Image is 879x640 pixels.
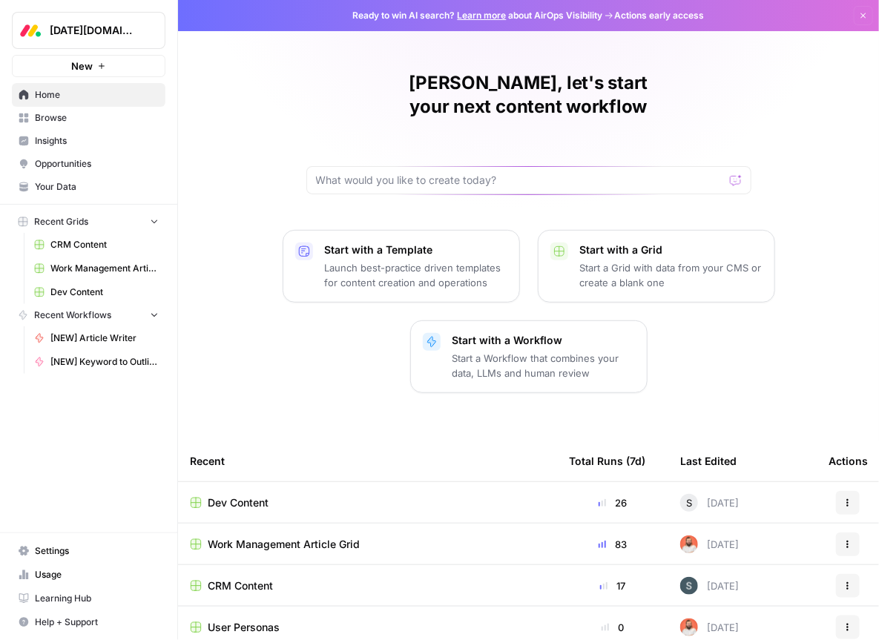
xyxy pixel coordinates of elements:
a: Usage [12,563,165,587]
img: Monday.com Logo [17,17,44,44]
a: Dev Content [27,280,165,304]
div: [DATE] [680,577,739,595]
span: Your Data [35,180,159,194]
div: 83 [569,537,656,552]
div: [DATE] [680,618,739,636]
a: Your Data [12,175,165,199]
p: Start a Grid with data from your CMS or create a blank one [580,260,763,290]
button: Start with a TemplateLaunch best-practice driven templates for content creation and operations [283,230,520,303]
span: Browse [35,111,159,125]
span: Work Management Article Grid [50,262,159,275]
div: Recent [190,441,545,481]
button: Start with a WorkflowStart a Workflow that combines your data, LLMs and human review [410,320,648,393]
p: Start with a Grid [580,243,763,257]
div: [DATE] [680,494,739,512]
span: New [71,59,93,73]
span: S [686,495,692,510]
div: 17 [569,578,656,593]
button: New [12,55,165,77]
a: Dev Content [190,495,545,510]
a: Learn more [458,10,507,21]
div: 0 [569,620,656,635]
span: Dev Content [50,286,159,299]
span: Work Management Article Grid [208,537,360,552]
span: [DATE][DOMAIN_NAME] [50,23,139,38]
a: CRM Content [190,578,545,593]
span: Recent Workflows [34,309,111,322]
span: [NEW] Keyword to Outline [50,355,159,369]
span: Insights [35,134,159,148]
span: Recent Grids [34,215,88,228]
a: Work Management Article Grid [190,537,545,552]
img: ui9db3zf480wl5f9in06l3n7q51r [680,535,698,553]
span: Settings [35,544,159,558]
img: ui9db3zf480wl5f9in06l3n7q51r [680,618,698,636]
span: [NEW] Article Writer [50,331,159,345]
button: Workspace: Monday.com [12,12,165,49]
a: [NEW] Keyword to Outline [27,350,165,374]
span: Actions early access [615,9,705,22]
a: Home [12,83,165,107]
button: Start with a GridStart a Grid with data from your CMS or create a blank one [538,230,775,303]
div: Last Edited [680,441,737,481]
button: Recent Workflows [12,304,165,326]
a: Opportunities [12,152,165,176]
input: What would you like to create today? [316,173,724,188]
a: Browse [12,106,165,130]
span: Learning Hub [35,592,159,605]
a: [NEW] Article Writer [27,326,165,350]
a: Settings [12,539,165,563]
a: Learning Hub [12,587,165,610]
div: Actions [829,441,868,481]
div: [DATE] [680,535,739,553]
a: Insights [12,129,165,153]
a: Work Management Article Grid [27,257,165,280]
p: Launch best-practice driven templates for content creation and operations [325,260,507,290]
span: Opportunities [35,157,159,171]
span: Help + Support [35,616,159,629]
span: Dev Content [208,495,269,510]
p: Start with a Workflow [452,333,635,348]
p: Start with a Template [325,243,507,257]
button: Help + Support [12,610,165,634]
span: CRM Content [50,238,159,251]
a: CRM Content [27,233,165,257]
span: Usage [35,568,159,581]
h1: [PERSON_NAME], let's start your next content workflow [306,71,751,119]
a: User Personas [190,620,545,635]
span: User Personas [208,620,280,635]
button: Recent Grids [12,211,165,233]
span: Ready to win AI search? about AirOps Visibility [353,9,603,22]
div: 26 [569,495,656,510]
span: CRM Content [208,578,273,593]
span: Home [35,88,159,102]
div: Total Runs (7d) [569,441,645,481]
p: Start a Workflow that combines your data, LLMs and human review [452,351,635,380]
img: ygk961fcslvh5xk8o91lvmgczoho [680,577,698,595]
